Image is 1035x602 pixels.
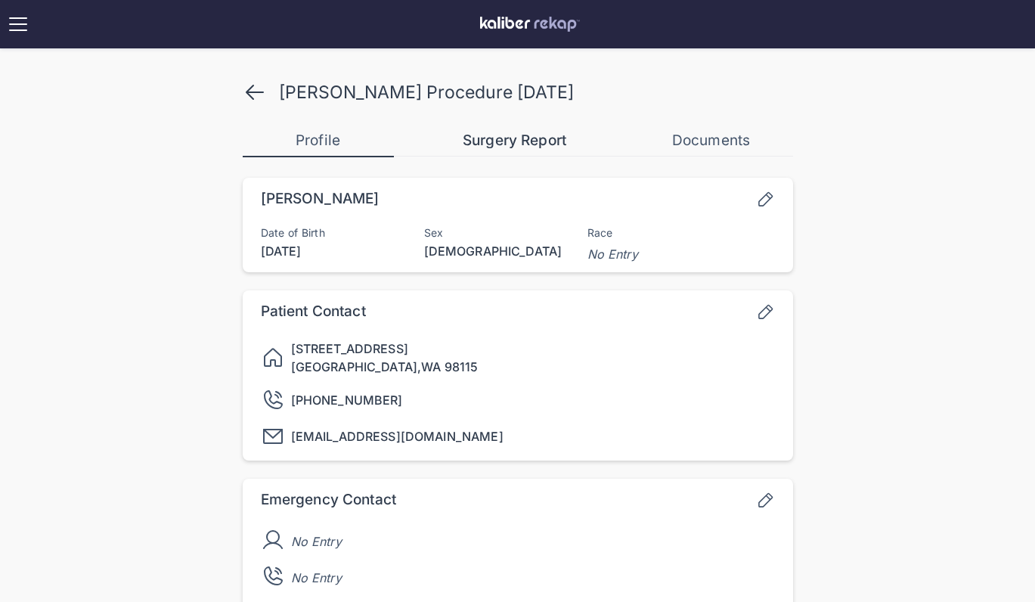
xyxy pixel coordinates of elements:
[261,346,285,370] img: House.26408258.svg
[279,82,574,103] div: [PERSON_NAME] Procedure [DATE]
[439,126,590,156] button: Surgery Report
[291,569,342,587] span: No Entry
[291,340,775,376] div: [STREET_ADDRESS] [GEOGRAPHIC_DATA] , WA 98115
[424,242,575,260] span: [DEMOGRAPHIC_DATA]
[291,391,775,409] div: [PHONE_NUMBER]
[261,388,285,412] img: PhoneCall.5ca9f157.svg
[587,227,739,239] span: Race
[261,242,412,260] span: [DATE]
[261,303,366,324] div: Patient Contact
[636,132,787,150] div: Documents
[261,190,380,212] div: [PERSON_NAME]
[261,564,285,588] img: PhoneCall.5ca9f157.svg
[6,12,30,36] img: open menu icon
[291,532,342,551] span: No Entry
[261,528,285,552] img: user__gray--x-dark.38bbf669.svg
[439,132,590,150] div: Surgery Report
[587,245,739,263] span: No Entry
[636,126,787,156] button: Documents
[243,126,394,157] button: Profile
[480,17,580,32] img: kaliber labs logo
[291,427,775,445] div: [EMAIL_ADDRESS][DOMAIN_NAME]
[261,424,285,448] img: EnvelopeSimple.be2dc6a0.svg
[243,132,394,150] div: Profile
[261,227,412,239] span: Date of Birth
[424,227,575,239] span: Sex
[261,491,397,513] div: Emergency Contact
